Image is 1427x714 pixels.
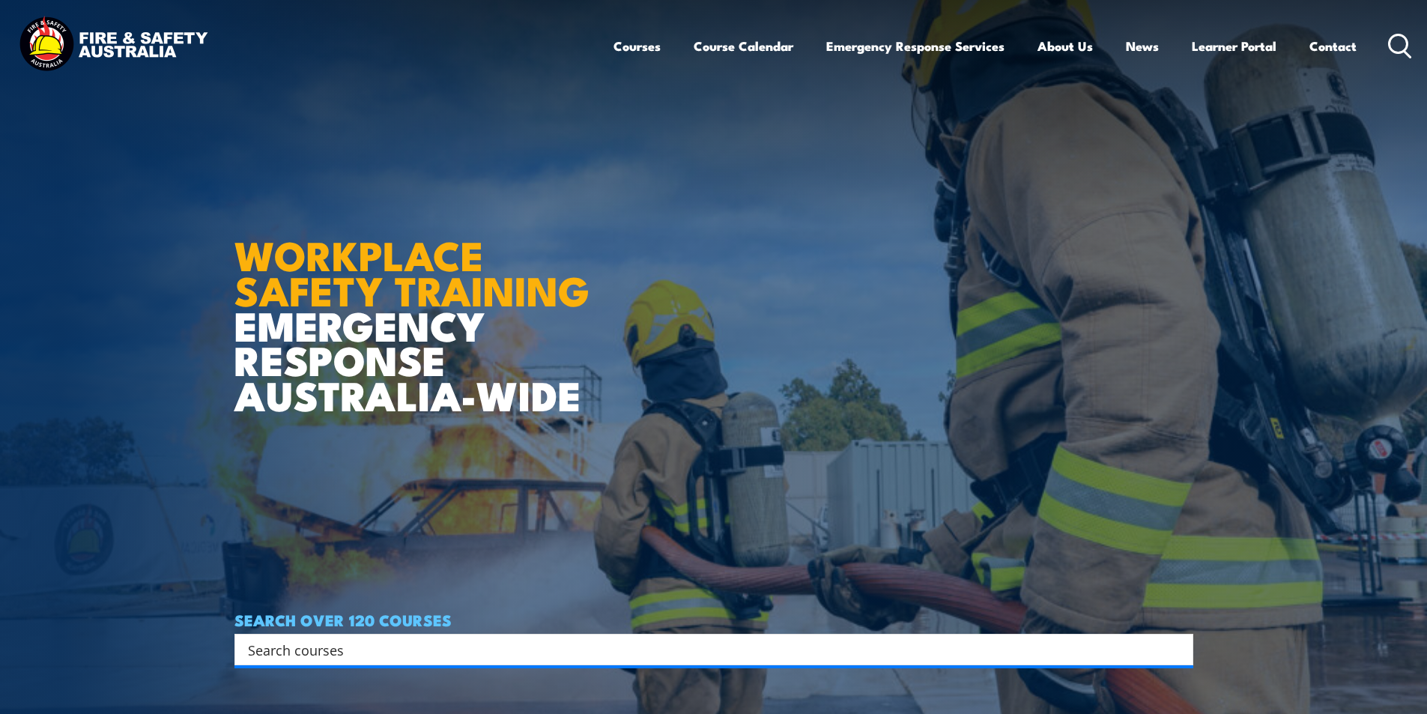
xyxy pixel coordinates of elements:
[234,611,1193,628] h4: SEARCH OVER 120 COURSES
[613,26,661,66] a: Courses
[1192,26,1276,66] a: Learner Portal
[1126,26,1159,66] a: News
[826,26,1005,66] a: Emergency Response Services
[234,223,590,320] strong: WORKPLACE SAFETY TRAINING
[1309,26,1357,66] a: Contact
[251,639,1163,660] form: Search form
[1167,639,1188,660] button: Search magnifier button
[248,638,1160,661] input: Search input
[1037,26,1093,66] a: About Us
[694,26,793,66] a: Course Calendar
[234,199,601,412] h1: EMERGENCY RESPONSE AUSTRALIA-WIDE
